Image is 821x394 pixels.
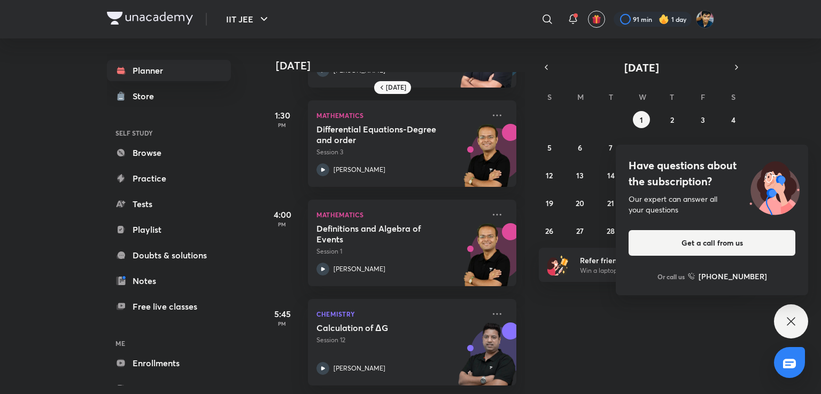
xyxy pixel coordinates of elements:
img: Company Logo [107,12,193,25]
img: referral [547,254,569,275]
abbr: Saturday [731,92,735,102]
button: October 1, 2025 [633,111,650,128]
abbr: Tuesday [609,92,613,102]
h5: 5:45 [261,308,304,320]
abbr: October 2, 2025 [670,115,674,125]
div: Our expert can answer all your questions [629,194,795,215]
img: avatar [592,14,601,24]
p: [PERSON_NAME] [334,165,385,175]
a: [PHONE_NUMBER] [688,271,767,282]
button: October 6, 2025 [571,139,588,156]
a: Browse [107,142,231,163]
abbr: October 20, 2025 [576,198,584,208]
abbr: Monday [577,92,584,102]
h6: [DATE] [386,83,406,92]
h4: [DATE] [276,59,527,72]
img: streak [659,14,669,25]
a: Playlist [107,219,231,240]
abbr: October 5, 2025 [547,143,552,153]
button: October 11, 2025 [725,139,742,156]
abbr: October 21, 2025 [607,198,614,208]
button: October 5, 2025 [541,139,558,156]
button: October 9, 2025 [663,139,680,156]
h6: ME [107,334,231,352]
a: Planner [107,60,231,81]
button: IIT JEE [220,9,277,30]
p: Mathematics [316,208,484,221]
abbr: October 1, 2025 [640,115,643,125]
h6: SELF STUDY [107,124,231,142]
span: [DATE] [624,60,659,75]
abbr: October 12, 2025 [546,170,553,180]
abbr: October 9, 2025 [670,143,674,153]
abbr: October 8, 2025 [639,143,644,153]
a: Practice [107,168,231,189]
p: Win a laptop, vouchers & more [580,266,711,275]
abbr: October 10, 2025 [699,143,707,153]
abbr: October 27, 2025 [576,226,584,236]
button: October 2, 2025 [663,111,680,128]
p: PM [261,221,304,227]
h4: Have questions about the subscription? [629,157,795,190]
a: Doubts & solutions [107,245,231,266]
abbr: October 6, 2025 [578,143,582,153]
abbr: Thursday [670,92,674,102]
button: October 12, 2025 [541,167,558,184]
button: October 3, 2025 [694,111,711,128]
h5: Calculation of ΔG [316,322,450,333]
button: October 27, 2025 [571,222,588,239]
h5: 4:00 [261,208,304,221]
abbr: October 14, 2025 [607,170,615,180]
img: ttu_illustration_new.svg [741,157,808,215]
abbr: Sunday [547,92,552,102]
a: Enrollments [107,352,231,374]
div: Store [133,90,160,103]
abbr: October 13, 2025 [576,170,584,180]
p: Mathematics [316,109,484,122]
h5: Definitions and Algebra of Events [316,223,450,245]
abbr: Wednesday [639,92,646,102]
h5: 1:30 [261,109,304,122]
button: October 19, 2025 [541,194,558,211]
button: October 20, 2025 [571,194,588,211]
a: Free live classes [107,296,231,317]
abbr: October 19, 2025 [546,198,553,208]
button: Get a call from us [629,230,795,256]
a: Company Logo [107,12,193,27]
p: Chemistry [316,308,484,320]
button: October 21, 2025 [602,194,619,211]
abbr: October 7, 2025 [609,143,613,153]
button: October 4, 2025 [725,111,742,128]
button: October 8, 2025 [633,139,650,156]
p: Session 3 [316,147,484,157]
button: October 13, 2025 [571,167,588,184]
button: October 28, 2025 [602,222,619,239]
p: [PERSON_NAME] [334,264,385,274]
p: [PERSON_NAME] [334,364,385,373]
button: October 7, 2025 [602,139,619,156]
img: unacademy [458,223,516,297]
a: Store [107,85,231,107]
abbr: Friday [701,92,705,102]
button: October 14, 2025 [602,167,619,184]
button: avatar [588,11,605,28]
img: SHREYANSH GUPTA [696,10,714,28]
abbr: October 26, 2025 [545,226,553,236]
a: Tests [107,193,231,215]
button: October 26, 2025 [541,222,558,239]
abbr: October 28, 2025 [607,226,615,236]
a: Notes [107,270,231,291]
abbr: October 3, 2025 [701,115,705,125]
p: Or call us [657,272,685,281]
h6: Refer friends [580,255,711,266]
p: Session 1 [316,247,484,256]
abbr: October 11, 2025 [730,143,737,153]
p: PM [261,320,304,327]
h5: Differential Equations-Degree and order [316,124,450,145]
h6: [PHONE_NUMBER] [699,271,767,282]
p: Session 12 [316,335,484,345]
button: [DATE] [554,60,729,75]
button: October 10, 2025 [694,139,711,156]
img: unacademy [458,124,516,198]
p: PM [261,122,304,128]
